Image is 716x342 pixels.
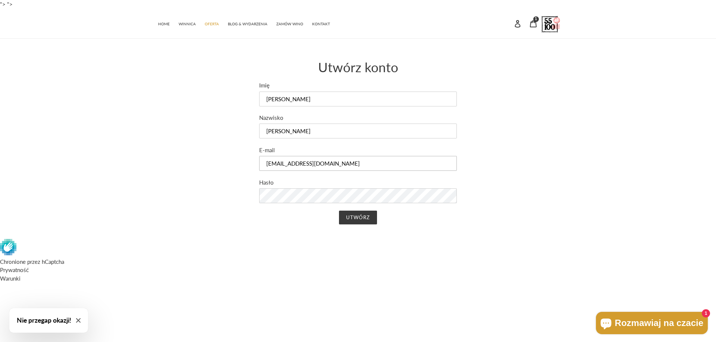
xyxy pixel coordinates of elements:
h1: Utwórz konto [259,59,457,75]
a: BLOG & WYDARZENIA [224,18,271,29]
label: Imię [259,81,457,90]
a: ZAMÓW WINO [273,18,307,29]
label: E-mail [259,146,457,154]
input: Utwórz [339,211,377,225]
span: WINNICA [179,22,196,26]
a: 1 [525,15,541,31]
span: HOME [158,22,170,26]
a: WINNICA [175,18,200,29]
span: BLOG & WYDARZENIA [228,22,267,26]
label: Hasło [259,178,457,187]
inbox-online-store-chat: Czat w sklepie online Shopify [594,312,710,336]
span: 1 [535,17,537,21]
span: KONTAKT [312,22,330,26]
span: OFERTA [205,22,219,26]
label: Nazwisko [259,114,457,122]
span: ZAMÓW WINO [276,22,303,26]
a: HOME [154,18,173,29]
a: KONTAKT [308,18,334,29]
a: OFERTA [201,18,223,29]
